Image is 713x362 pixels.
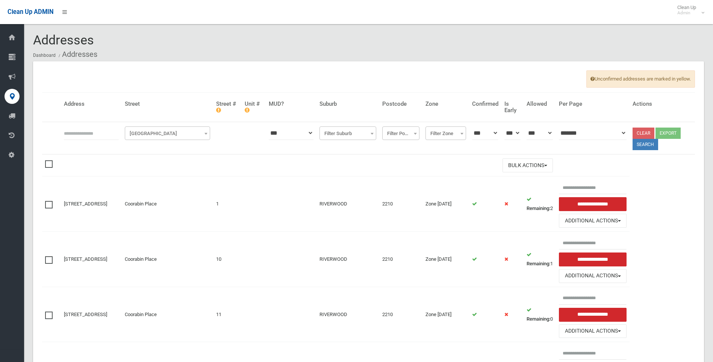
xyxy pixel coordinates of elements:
strong: Remaining: [527,261,550,266]
a: [STREET_ADDRESS] [64,312,107,317]
span: Filter Suburb [319,126,376,140]
span: Filter Suburb [321,128,374,139]
span: Filter Postcode [382,126,419,140]
h4: Allowed [527,101,553,107]
h4: Postcode [382,101,419,107]
h4: Actions [633,101,692,107]
span: Filter Postcode [384,128,418,139]
h4: MUD? [269,101,313,107]
td: Zone [DATE] [422,176,469,232]
h4: Suburb [319,101,376,107]
span: Clean Up [674,5,704,16]
span: Clean Up ADMIN [8,8,53,15]
button: Export [655,128,681,139]
td: 11 [213,287,242,342]
h4: Zone [425,101,466,107]
button: Bulk Actions [503,158,553,172]
td: 0 [524,287,556,342]
small: Admin [677,10,696,16]
a: [STREET_ADDRESS] [64,256,107,262]
td: Coorabin Place [122,287,213,342]
button: Search [633,139,658,150]
strong: Remaining: [527,316,550,322]
td: 2210 [379,176,422,232]
td: Coorabin Place [122,232,213,287]
span: Filter Street [125,126,210,140]
span: Filter Zone [425,126,466,140]
td: Coorabin Place [122,176,213,232]
li: Addresses [57,47,97,61]
span: Filter Street [127,128,208,139]
h4: Unit # [245,101,263,113]
a: Dashboard [33,53,56,58]
h4: Is Early [504,101,521,113]
td: RIVERWOOD [316,176,379,232]
td: 2210 [379,232,422,287]
td: Zone [DATE] [422,232,469,287]
strong: Remaining: [527,205,550,211]
h4: Confirmed [472,101,498,107]
td: 10 [213,232,242,287]
button: Additional Actions [559,269,627,283]
button: Additional Actions [559,214,627,228]
a: [STREET_ADDRESS] [64,201,107,207]
td: RIVERWOOD [316,287,379,342]
span: Unconfirmed addresses are marked in yellow. [586,70,695,88]
td: 2210 [379,287,422,342]
td: 1 [213,176,242,232]
h4: Per Page [559,101,627,107]
td: RIVERWOOD [316,232,379,287]
button: Additional Actions [559,324,627,338]
td: 1 [524,232,556,287]
h4: Street # [216,101,239,113]
span: Addresses [33,32,94,47]
h4: Street [125,101,210,107]
span: Filter Zone [427,128,464,139]
td: 2 [524,176,556,232]
h4: Address [64,101,119,107]
a: Clear [633,128,654,139]
td: Zone [DATE] [422,287,469,342]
